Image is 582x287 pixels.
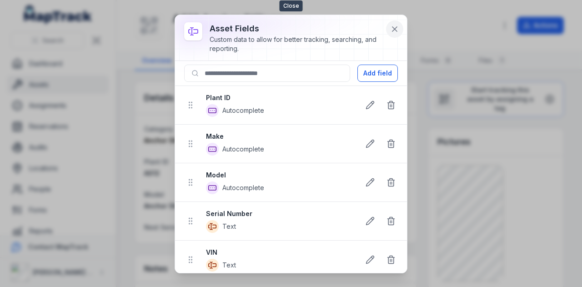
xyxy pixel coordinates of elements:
strong: Model [206,171,352,180]
strong: Serial Number [206,209,352,218]
h3: asset fields [210,22,383,35]
button: Add field [357,65,398,82]
span: Close [280,0,303,11]
div: Custom data to allow for better tracking, searching, and reporting. [210,35,383,53]
span: Text [222,261,236,270]
span: Autocomplete [222,145,264,154]
strong: VIN [206,248,352,257]
span: Text [222,222,236,231]
strong: Make [206,132,352,141]
span: Autocomplete [222,106,264,115]
span: Autocomplete [222,183,264,192]
strong: Plant ID [206,93,352,102]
